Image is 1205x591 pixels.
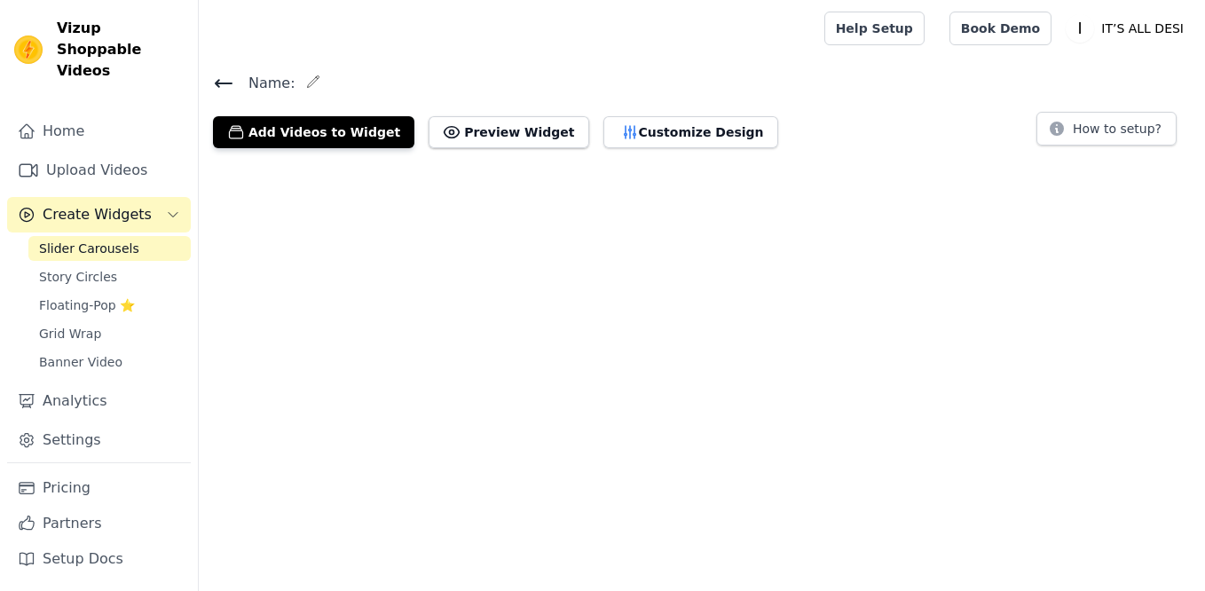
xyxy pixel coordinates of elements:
button: I IT’S ALL DESI [1066,12,1191,44]
button: How to setup? [1036,112,1177,146]
span: Banner Video [39,353,122,371]
a: How to setup? [1036,124,1177,141]
span: Create Widgets [43,204,152,225]
span: Floating-Pop ⭐ [39,296,135,314]
span: Story Circles [39,268,117,286]
button: Customize Design [603,116,778,148]
a: Setup Docs [7,541,191,577]
text: I [1078,20,1083,37]
span: Slider Carousels [39,240,139,257]
a: Book Demo [949,12,1051,45]
a: Pricing [7,470,191,506]
a: Analytics [7,383,191,419]
a: Partners [7,506,191,541]
a: Settings [7,422,191,458]
img: Vizup [14,35,43,64]
a: Banner Video [28,350,191,374]
a: Preview Widget [429,116,588,148]
button: Create Widgets [7,197,191,232]
span: Grid Wrap [39,325,101,343]
a: Grid Wrap [28,321,191,346]
span: Name: [234,73,295,94]
div: Edit Name [306,71,320,95]
a: Home [7,114,191,149]
a: Upload Videos [7,153,191,188]
span: Vizup Shoppable Videos [57,18,184,82]
p: IT’S ALL DESI [1094,12,1191,44]
button: Add Videos to Widget [213,116,414,148]
a: Floating-Pop ⭐ [28,293,191,318]
a: Slider Carousels [28,236,191,261]
a: Help Setup [824,12,925,45]
a: Story Circles [28,264,191,289]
